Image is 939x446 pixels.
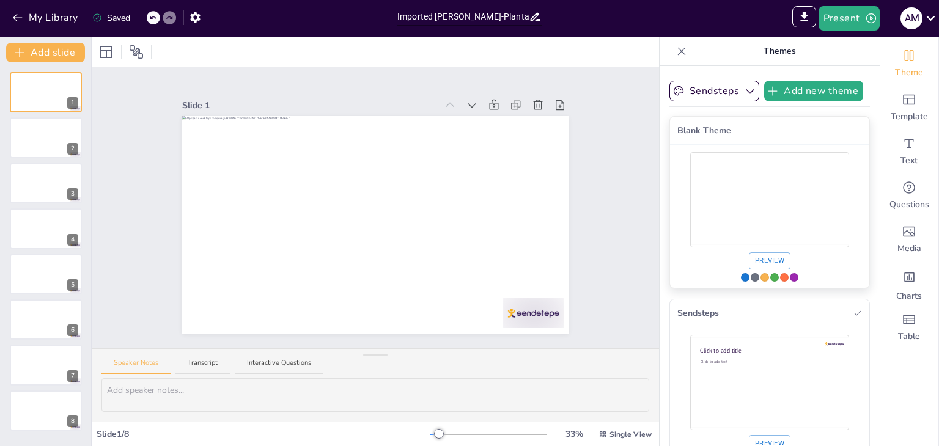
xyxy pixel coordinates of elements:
div: 33 % [559,428,589,441]
span: Sendsteps [677,307,849,320]
button: Sendsteps [669,81,759,101]
span: Theme [895,67,923,79]
div: 6 [10,299,82,340]
button: A M [900,6,922,31]
div: Slide 1 [182,99,437,112]
button: Add new theme [764,81,863,101]
span: Click to add title [700,347,741,355]
div: 1 [10,72,82,112]
div: 3 [67,188,78,200]
div: 2 [10,117,82,158]
span: Position [129,45,144,59]
div: 8 [10,390,82,431]
button: Transcript [175,358,230,375]
button: Preview [749,252,790,269]
div: 3 [10,163,82,203]
div: Change the overall theme [880,42,938,86]
span: Template [891,111,928,123]
div: Add a table [880,305,938,349]
button: Interactive Questions [235,358,323,375]
div: 6 [67,324,78,336]
span: Questions [889,199,929,211]
div: 5 [67,279,78,291]
div: 4 [10,208,82,249]
span: Media [897,243,921,255]
span: Blank Theme [677,124,862,137]
button: Present [819,6,880,31]
button: My Library [9,8,83,27]
span: Export to PowerPoint [792,6,816,31]
div: Add text boxes [880,130,938,174]
div: Slide 1 / 8 [97,428,430,441]
div: 4 [67,234,78,246]
span: Table [898,331,920,343]
div: Saved [92,12,130,24]
div: 2 [67,143,78,155]
div: Add charts and graphs [880,261,938,305]
div: 7 [10,345,82,385]
div: Get real-time input from your audience [880,174,938,218]
div: 7 [67,370,78,382]
span: Click to add text [701,359,727,364]
input: Insert title [397,8,529,26]
div: Use theme Blank Theme [669,116,870,288]
span: Charts [896,290,922,302]
div: 8 [67,415,78,427]
span: Single View [609,429,652,440]
div: Add images, graphics, shapes or video [880,218,938,261]
div: A M [900,7,922,29]
div: Add ready made slides [880,86,938,130]
button: Add slide [6,43,85,62]
span: Text [900,155,918,167]
p: Themes [691,37,867,66]
button: Speaker Notes [101,358,171,375]
div: 5 [10,254,82,294]
div: 1 [67,97,78,109]
div: Layout [97,42,116,62]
